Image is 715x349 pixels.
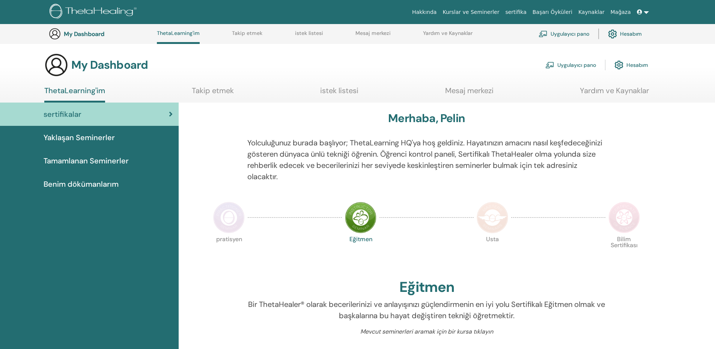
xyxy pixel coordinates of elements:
[539,26,589,42] a: Uygulayıcı pano
[608,27,617,40] img: cog.svg
[213,202,245,233] img: Practitioner
[192,86,234,101] a: Takip etmek
[64,30,139,38] h3: My Dashboard
[44,53,68,77] img: generic-user-icon.jpg
[345,202,376,233] img: Instructor
[409,5,440,19] a: Hakkında
[213,236,245,268] p: pratisyen
[50,4,139,21] img: logo.png
[44,178,119,190] span: Benim dökümanlarım
[399,279,454,296] h2: Eğitmen
[608,202,640,233] img: Certificate of Science
[44,109,81,120] span: sertifikalar
[545,62,554,68] img: chalkboard-teacher.svg
[44,86,105,103] a: ThetaLearning'im
[247,327,606,336] p: Mevcut seminerleri aramak için bir kursa tıklayın
[614,59,623,71] img: cog.svg
[580,86,649,101] a: Yardım ve Kaynaklar
[232,30,262,42] a: Takip etmek
[355,30,391,42] a: Mesaj merkezi
[44,155,129,166] span: Tamamlanan Seminerler
[477,236,508,268] p: Usta
[607,5,634,19] a: Mağaza
[608,236,640,268] p: Bilim Sertifikası
[445,86,494,101] a: Mesaj merkezi
[247,299,606,321] p: Bir ThetaHealer® olarak becerilerinizi ve anlayışınızı güçlendirmenin en iyi yolu Sertifikalı Eği...
[575,5,608,19] a: Kaynaklar
[539,30,548,37] img: chalkboard-teacher.svg
[157,30,200,44] a: ThetaLearning'im
[440,5,502,19] a: Kurslar ve Seminerler
[295,30,323,42] a: istek listesi
[530,5,575,19] a: Başarı Öyküleri
[545,57,596,73] a: Uygulayıcı pano
[345,236,376,268] p: Eğitmen
[320,86,358,101] a: istek listesi
[44,132,115,143] span: Yaklaşan Seminerler
[71,58,148,72] h3: My Dashboard
[502,5,529,19] a: sertifika
[49,28,61,40] img: generic-user-icon.jpg
[423,30,473,42] a: Yardım ve Kaynaklar
[608,26,642,42] a: Hesabım
[477,202,508,233] img: Master
[388,112,465,125] h3: Merhaba, Pelin
[614,57,648,73] a: Hesabım
[247,137,606,182] p: Yolculuğunuz burada başlıyor; ThetaLearning HQ'ya hoş geldiniz. Hayatınızın amacını nasıl keşfede...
